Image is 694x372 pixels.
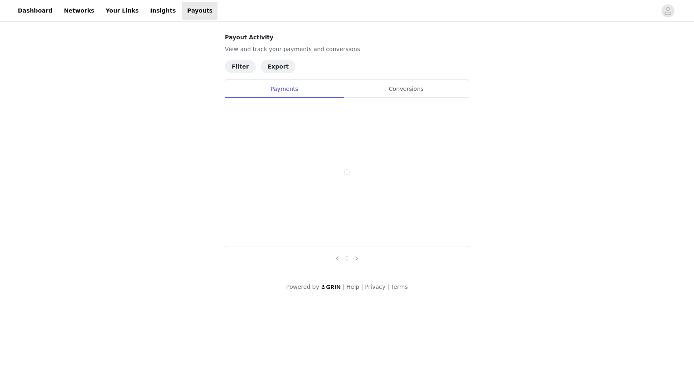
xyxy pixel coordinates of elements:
[332,254,342,263] li: Previous Page
[391,284,407,290] a: Terms
[321,284,341,290] img: logo
[225,33,469,42] h4: Payout Activity
[335,256,340,261] i: icon: left
[261,60,295,73] button: Export
[347,284,360,290] a: Help
[343,80,469,98] div: Conversions
[387,284,389,290] span: |
[101,2,144,20] a: Your Links
[365,284,386,290] a: Privacy
[664,4,672,17] div: avatar
[354,256,359,261] i: icon: right
[59,2,99,20] a: Networks
[225,80,343,98] div: Payments
[342,254,352,263] li: 0
[145,2,181,20] a: Insights
[182,2,218,20] a: Payouts
[361,284,363,290] span: |
[286,284,319,290] span: Powered by
[352,254,362,263] li: Next Page
[13,2,57,20] a: Dashboard
[225,60,256,73] button: Filter
[225,45,469,54] p: View and track your payments and conversions
[343,254,351,263] a: 0
[343,284,345,290] span: |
